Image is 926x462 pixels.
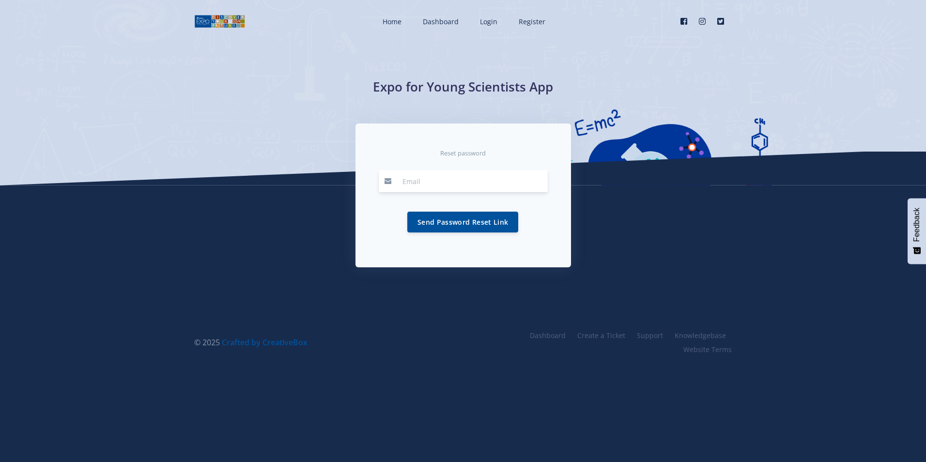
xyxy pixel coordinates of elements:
[631,328,669,342] a: Support
[413,9,466,34] a: Dashboard
[908,198,926,264] button: Feedback - Show survey
[509,9,553,34] a: Register
[397,170,548,192] input: Email
[912,208,921,242] span: Feedback
[470,9,505,34] a: Login
[286,77,640,96] h1: Expo for Young Scientists App
[222,337,308,348] a: Crafted by CreativeBox
[519,17,545,26] span: Register
[407,212,518,232] button: Send Password Reset Link
[383,17,401,26] span: Home
[373,9,409,34] a: Home
[669,328,732,342] a: Knowledgebase
[678,342,732,356] a: Website Terms
[480,17,497,26] span: Login
[423,17,459,26] span: Dashboard
[571,328,631,342] a: Create a Ticket
[194,14,245,29] img: logo01.png
[194,337,456,348] div: © 2025
[675,331,726,340] span: Knowledgebase
[524,328,571,342] a: Dashboard
[440,149,486,157] small: Reset password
